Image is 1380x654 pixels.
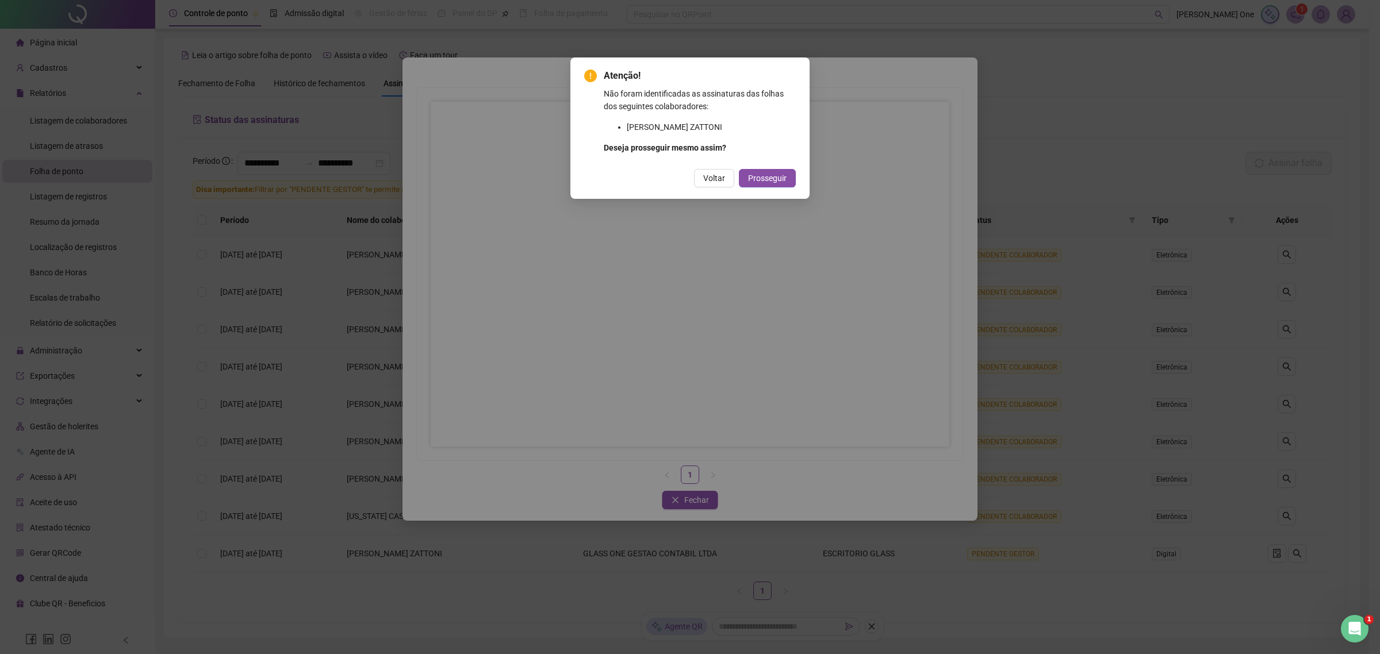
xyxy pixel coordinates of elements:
[739,169,796,187] button: Prosseguir
[604,69,796,83] span: Atenção!
[748,172,787,184] span: Prosseguir
[703,172,725,184] span: Voltar
[627,121,796,133] li: [PERSON_NAME] ZATTONI
[584,70,597,82] span: exclamation-circle
[1341,615,1368,643] iframe: Intercom live chat
[604,87,796,113] p: Não foram identificadas as assinaturas das folhas dos seguintes colaboradores:
[604,143,726,152] strong: Deseja prosseguir mesmo assim?
[1364,615,1374,624] span: 1
[694,169,734,187] button: Voltar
